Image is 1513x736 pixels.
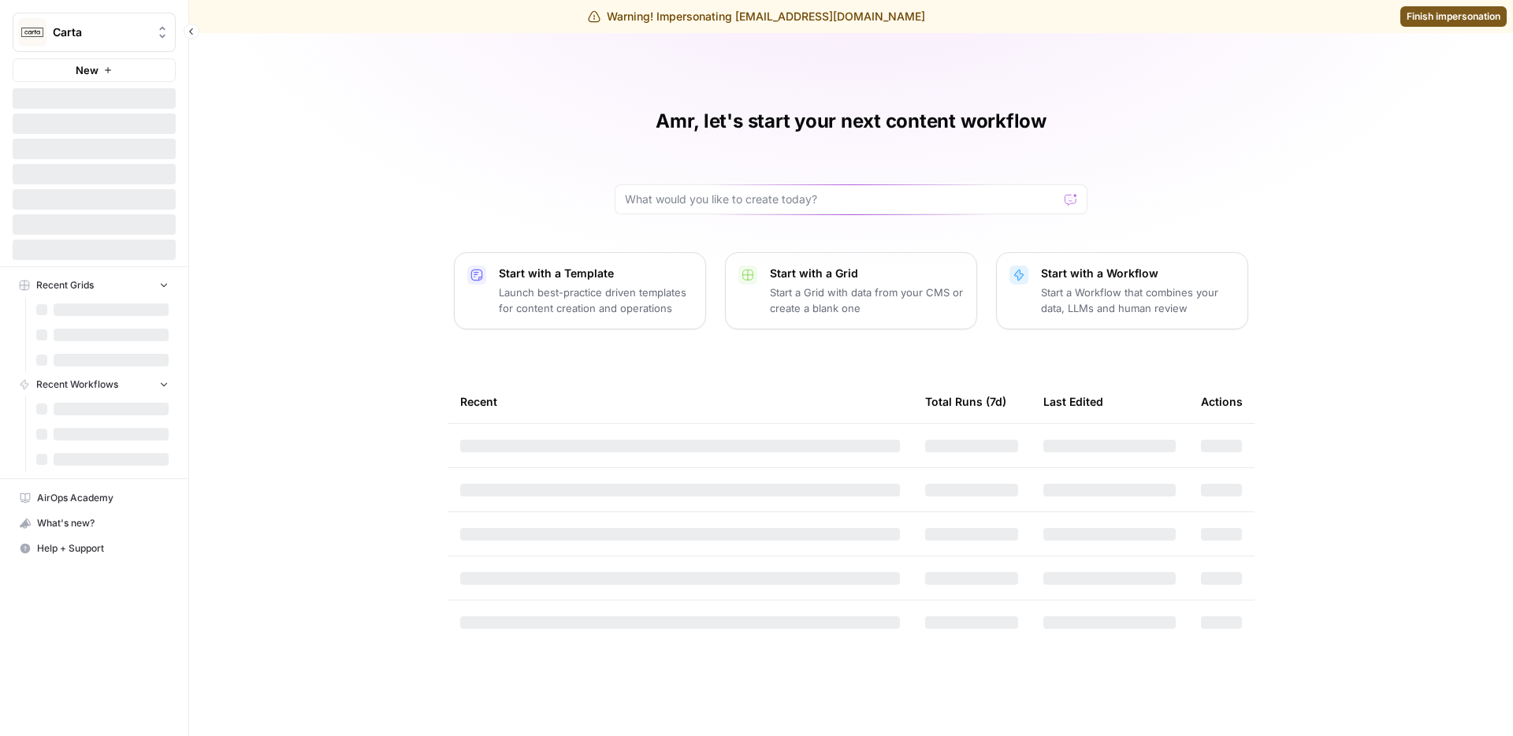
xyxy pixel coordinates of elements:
p: Start with a Template [499,266,693,281]
p: Start with a Workflow [1041,266,1235,281]
button: What's new? [13,511,176,536]
div: Last Edited [1043,380,1103,423]
img: Carta Logo [18,18,46,46]
span: New [76,62,99,78]
button: Recent Grids [13,273,176,297]
span: Finish impersonation [1407,9,1500,24]
div: Recent [460,380,900,423]
button: Recent Workflows [13,373,176,396]
span: Recent Grids [36,278,94,292]
div: What's new? [13,511,175,535]
button: Help + Support [13,536,176,561]
span: AirOps Academy [37,491,169,505]
a: Finish impersonation [1400,6,1507,27]
span: Help + Support [37,541,169,556]
p: Start a Grid with data from your CMS or create a blank one [770,284,964,316]
p: Start a Workflow that combines your data, LLMs and human review [1041,284,1235,316]
p: Launch best-practice driven templates for content creation and operations [499,284,693,316]
h1: Amr, let's start your next content workflow [656,109,1046,134]
a: AirOps Academy [13,485,176,511]
button: Workspace: Carta [13,13,176,52]
button: Start with a TemplateLaunch best-practice driven templates for content creation and operations [454,252,706,329]
div: Actions [1201,380,1243,423]
span: Carta [53,24,148,40]
button: Start with a WorkflowStart a Workflow that combines your data, LLMs and human review [996,252,1248,329]
p: Start with a Grid [770,266,964,281]
div: Total Runs (7d) [925,380,1006,423]
input: What would you like to create today? [625,191,1058,207]
span: Recent Workflows [36,377,118,392]
button: New [13,58,176,82]
button: Start with a GridStart a Grid with data from your CMS or create a blank one [725,252,977,329]
div: Warning! Impersonating [EMAIL_ADDRESS][DOMAIN_NAME] [588,9,925,24]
